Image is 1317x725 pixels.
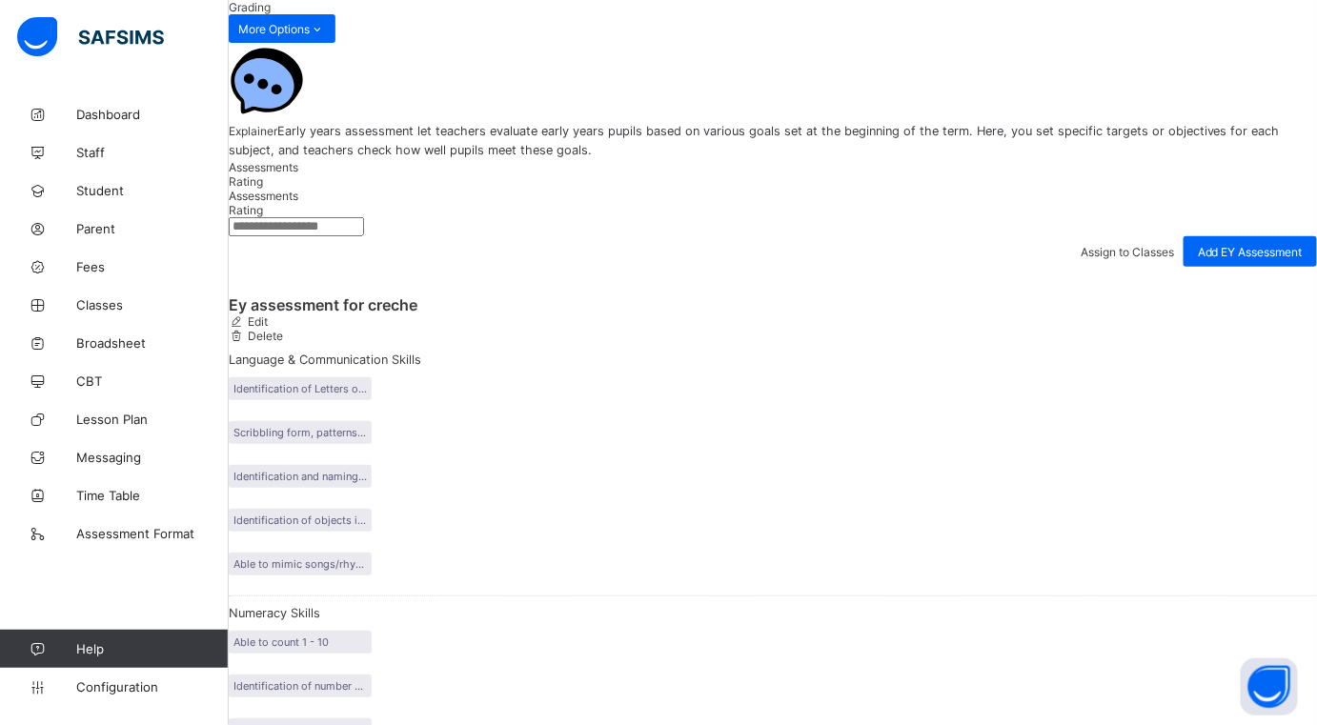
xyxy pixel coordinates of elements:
[76,297,229,312] span: Classes
[229,465,372,488] p: Identification and naming of colours
[229,675,372,697] p: Identification of number symbols 1 - 10
[76,335,229,351] span: Broadsheet
[76,488,229,503] span: Time Table
[76,373,229,389] span: CBT
[238,22,326,36] span: More Options
[229,43,305,119] img: Chat.054c5d80b312491b9f15f6fadeacdca6.svg
[229,203,263,217] span: Rating
[229,295,417,314] span: Ey assessment for creche
[229,421,372,444] p: Scribbling form, patterns and tracing letters of the alphabet
[229,377,372,400] p: Identification of Letters of Alphabets
[229,606,1317,620] span: Numeracy Skills
[229,509,372,532] p: Identification of objects in the home and at school
[229,352,1317,367] span: Language & Communication Skills
[229,631,372,654] p: Able to count 1 - 10
[76,641,228,656] span: Help
[229,553,372,575] p: Able to mimic songs/rhymes
[76,259,229,274] span: Fees
[76,221,229,236] span: Parent
[76,412,229,427] span: Lesson Plan
[1241,658,1298,715] button: Open asap
[76,679,228,695] span: Configuration
[76,183,229,198] span: Student
[245,329,283,343] span: Delete
[245,314,268,329] span: Edit
[229,174,263,189] span: Rating
[229,124,277,138] span: Explainer
[76,526,229,541] span: Assessment Format
[76,450,229,465] span: Messaging
[76,107,229,122] span: Dashboard
[229,160,298,174] span: Assessments
[17,17,164,57] img: safsims
[229,124,1280,157] span: Early years assessment let teachers evaluate early years pupils based on various goals set at the...
[1081,245,1174,259] span: Assign to Classes
[229,189,298,203] span: Assessments
[1198,245,1303,259] span: Add EY Assessment
[76,145,229,160] span: Staff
